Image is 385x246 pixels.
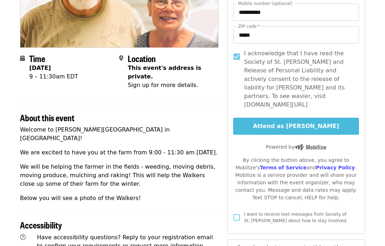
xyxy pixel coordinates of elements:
div: 9 – 11:30am EDT [29,72,78,81]
a: Terms of Service [260,165,307,170]
img: Powered by Mobilize [294,144,326,150]
span: About this event [20,111,75,124]
span: Accessibility [20,219,62,231]
span: Sign up for more details. [128,82,198,88]
input: Mobile number (optional) [233,4,359,21]
input: ZIP code [233,26,359,43]
span: I acknowledge that I have read the Society of St. [PERSON_NAME] and Release of Personal Liability... [244,49,353,109]
strong: [DATE] [29,65,51,71]
span: Time [29,52,45,65]
span: Location [128,52,156,65]
label: Mobile number (optional) [238,1,292,6]
p: Welcome to [PERSON_NAME][GEOGRAPHIC_DATA] in [GEOGRAPHIC_DATA]! [20,125,219,143]
i: calendar icon [20,55,25,62]
label: ZIP code [238,24,260,29]
span: This event's address is private. [128,65,201,80]
p: We are excited to have you at the farm from 9:00 - 11:30 am [DATE]. [20,148,219,157]
a: Privacy Policy [316,165,355,170]
button: Attend as [PERSON_NAME] [233,118,359,135]
span: I want to receive text messages from Society of St. [PERSON_NAME] about how to stay involved. [244,212,348,223]
i: question-circle icon [20,234,26,241]
span: Powered by [266,144,326,150]
i: map-marker-alt icon [119,55,123,62]
p: We will be helping the farmer in the fields - weeding, moving debris, moving produce, mulching an... [20,163,219,188]
p: Below you will see a photo of the Walkers! [20,194,219,203]
div: By clicking the button above, you agree to Mobilize's and . Mobilize is a service provider and wi... [233,157,359,201]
